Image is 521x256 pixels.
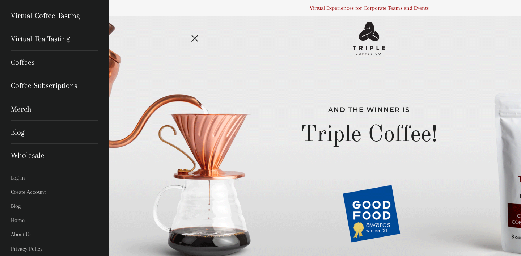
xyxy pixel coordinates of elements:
a: Coffee Subscriptions [5,74,103,97]
a: Create Account [5,185,103,199]
a: Merch [5,97,103,121]
a: Log In [5,171,103,185]
a: Blog [5,121,103,144]
a: Virtual Coffee Tasting [5,4,103,27]
a: Blog [5,199,103,213]
a: Coffees [5,51,103,74]
a: Privacy Policy [5,242,103,256]
a: About Us [5,227,103,242]
a: Home [5,213,103,227]
img: Triple Coffee Co - Logo [353,22,385,55]
a: Virtual Tea Tasting [5,27,103,50]
a: Wholesale [5,144,103,167]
